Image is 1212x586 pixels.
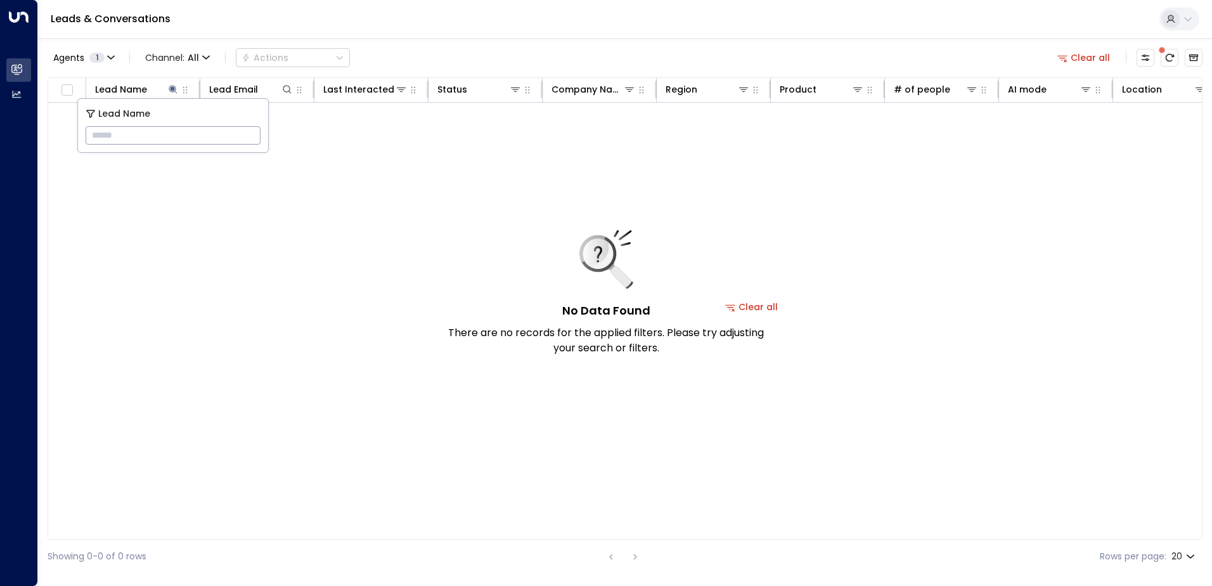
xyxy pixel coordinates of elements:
button: Actions [236,48,350,67]
div: Last Interacted [323,82,394,97]
span: 1 [89,53,105,63]
div: Company Name [551,82,636,97]
span: Channel: [140,49,215,67]
button: Customize [1137,49,1154,67]
div: # of people [894,82,950,97]
div: Status [437,82,522,97]
span: There are new threads available. Refresh the grid to view the latest updates. [1161,49,1178,67]
div: Lead Email [209,82,258,97]
div: Lead Name [95,82,179,97]
div: Lead Name [95,82,147,97]
div: Region [666,82,750,97]
div: Product [780,82,864,97]
p: There are no records for the applied filters. Please try adjusting your search or filters. [448,325,764,356]
button: Archived Leads [1185,49,1202,67]
div: Product [780,82,816,97]
div: Button group with a nested menu [236,48,350,67]
span: Agents [53,53,84,62]
div: Company Name [551,82,623,97]
h5: No Data Found [562,302,650,319]
div: Actions [242,52,288,63]
span: Lead Name [98,107,150,121]
a: Leads & Conversations [51,11,171,26]
div: AI mode [1008,82,1047,97]
div: Lead Email [209,82,293,97]
div: 20 [1171,547,1197,566]
span: Toggle select all [59,82,75,98]
div: Location [1122,82,1162,97]
div: Status [437,82,467,97]
div: AI mode [1008,82,1092,97]
label: Rows per page: [1100,550,1166,563]
div: Showing 0-0 of 0 rows [48,550,146,563]
div: # of people [894,82,978,97]
div: Location [1122,82,1206,97]
span: All [188,53,199,63]
div: Last Interacted [323,82,408,97]
div: Region [666,82,697,97]
button: Channel:All [140,49,215,67]
button: Agents1 [48,49,119,67]
nav: pagination navigation [603,549,643,564]
button: Clear all [1052,49,1116,67]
